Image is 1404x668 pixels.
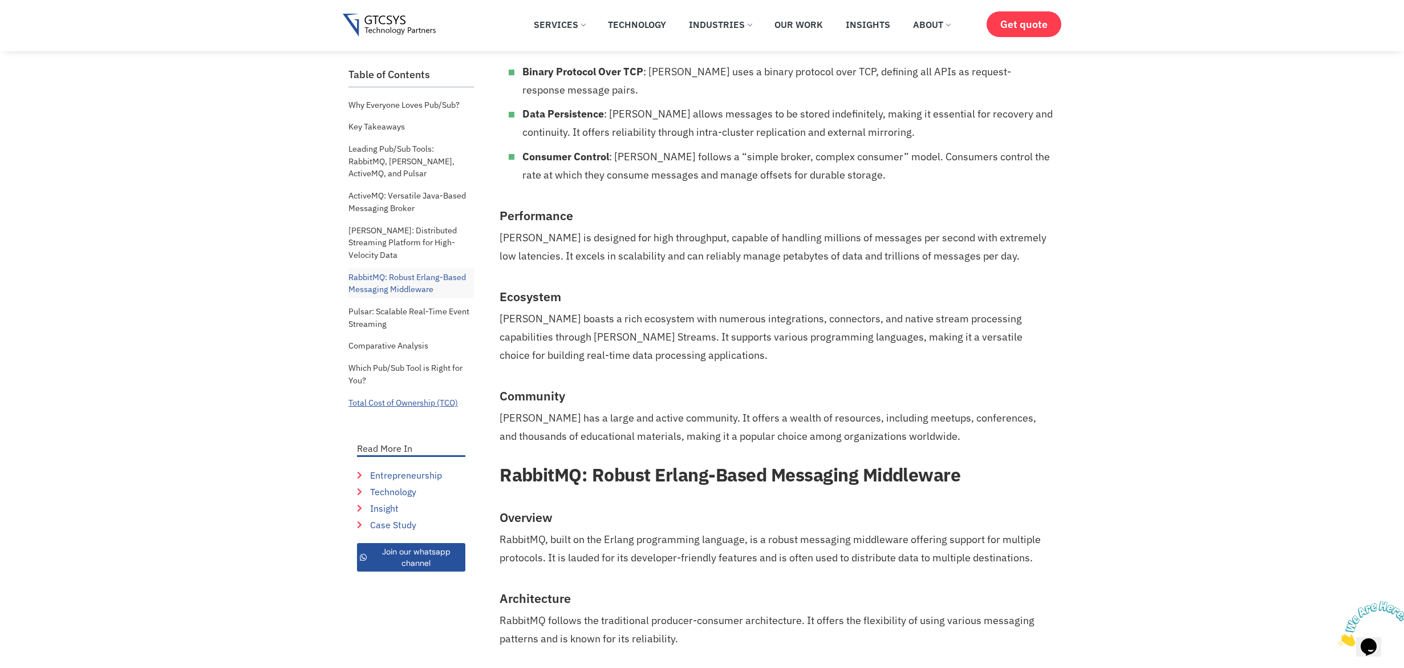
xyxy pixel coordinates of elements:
a: Join our whatsapp channel [357,543,465,572]
strong: Data Persistence [522,107,604,120]
li: : [PERSON_NAME] allows messages to be stored indefinitely, making it essential for recovery and c... [522,105,1053,141]
h3: Community [500,389,1053,404]
a: Get quote [987,11,1061,37]
span: Insight [367,501,399,515]
span: Technology [367,485,416,499]
a: Industries [680,12,760,37]
img: Gtcsys logo [343,14,436,37]
p: [PERSON_NAME] has a large and active community. It offers a wealth of resources, including meetup... [500,409,1053,446]
a: ActiveMQ: Versatile Java-Based Messaging Broker [348,187,474,217]
a: Leading Pub/Sub Tools: RabbitMQ, [PERSON_NAME], ActiveMQ, and Pulsar [348,140,474,183]
p: RabbitMQ follows the traditional producer-consumer architecture. It offers the flexibility of usi... [500,612,1053,648]
strong: Consumer Control [522,150,609,163]
a: Insights [837,12,899,37]
li: : [PERSON_NAME] uses a binary protocol over TCP, defining all APIs as request-response message pa... [522,63,1053,99]
a: [PERSON_NAME]: Distributed Streaming Platform for High-Velocity Data [348,221,474,264]
p: [PERSON_NAME] boasts a rich ecosystem with numerous integrations, connectors, and native stream p... [500,310,1053,365]
a: Technology [599,12,675,37]
a: RabbitMQ: Robust Erlang-Based Messaging Middleware [348,268,474,298]
iframe: chat widget [1333,597,1404,651]
p: RabbitMQ, built on the Erlang programming language, is a robust messaging middleware offering sup... [500,531,1053,567]
strong: Binary Protocol Over TCP [522,65,643,78]
a: Comparative Analysis [348,337,428,355]
a: Case Study [357,518,465,532]
a: Total Cost of Ownership (TCO) [348,394,458,412]
a: Entrepreneurship [357,468,465,482]
a: Pulsar: Scalable Real-Time Event Streaming [348,302,474,333]
h3: Ecosystem [500,290,1053,305]
span: Entrepreneurship [367,468,442,482]
h3: Architecture [500,592,1053,606]
span: Case Study [367,518,416,532]
li: : [PERSON_NAME] follows a “simple broker, complex consumer” model. Consumers control the rate at ... [522,148,1053,184]
span: Join our whatsapp channel [370,546,462,569]
span: Get quote [1000,18,1048,30]
p: [PERSON_NAME] is designed for high throughput, capable of handling millions of messages per secon... [500,229,1053,265]
a: Insight [357,501,465,515]
h2: Table of Contents [348,68,474,81]
h3: Performance [500,209,1053,224]
a: About [904,12,959,37]
img: Chat attention grabber [5,5,75,50]
a: Which Pub/Sub Tool is Right for You? [348,359,474,389]
p: Read More In [357,444,465,453]
a: Our Work [766,12,831,37]
a: Why Everyone Loves Pub/Sub? [348,96,460,114]
strong: RabbitMQ: Robust Erlang-Based Messaging Middleware [500,463,960,487]
a: Technology [357,485,465,499]
h3: Overview [500,511,1053,525]
a: Services [525,12,594,37]
a: Key Takeaways [348,118,405,136]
